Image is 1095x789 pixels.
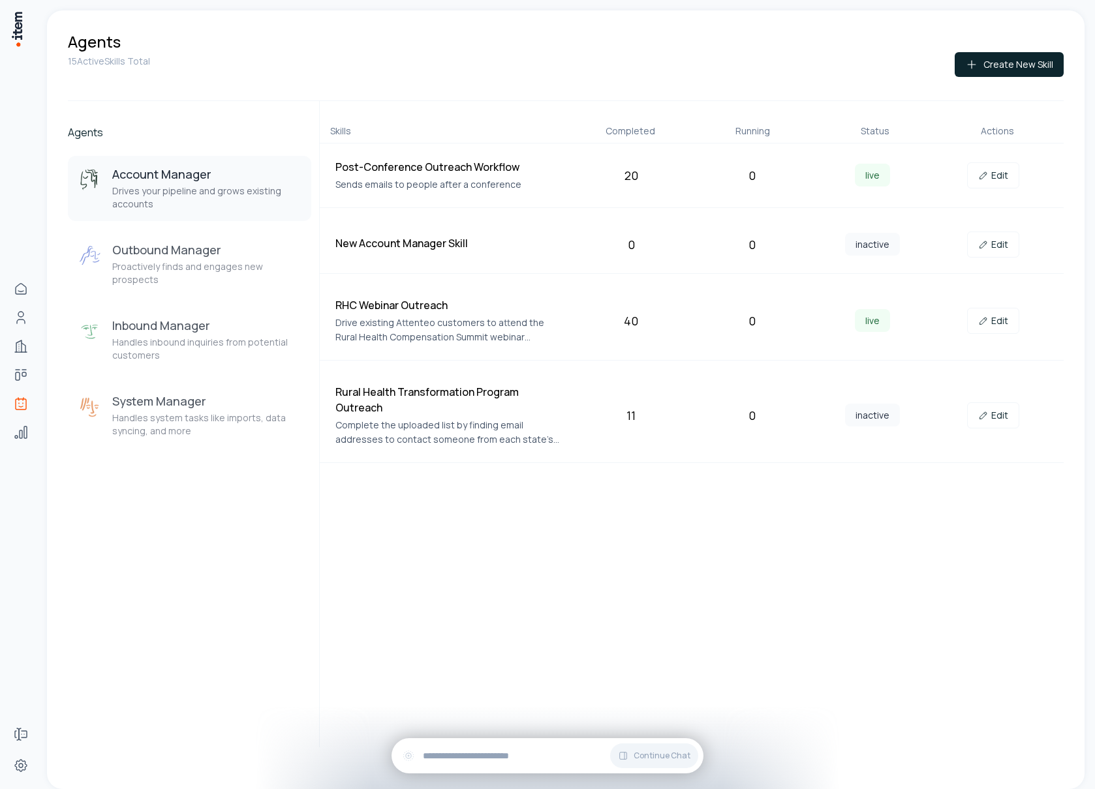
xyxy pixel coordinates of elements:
[697,166,807,185] div: 0
[845,404,900,426] span: inactive
[112,185,301,211] p: Drives your pipeline and grows existing accounts
[68,55,150,68] p: 15 Active Skills Total
[330,125,564,138] div: Skills
[8,391,34,417] a: Agents
[967,308,1019,334] a: Edit
[68,383,311,448] button: System ManagerSystem ManagerHandles system tasks like imports, data syncing, and more
[112,393,301,409] h3: System Manager
[855,164,890,186] span: live
[335,235,566,251] h4: New Account Manager Skill
[112,166,301,182] h3: Account Manager
[942,125,1053,138] div: Actions
[10,10,23,48] img: Item Brain Logo
[574,125,686,138] div: Completed
[845,233,900,256] span: inactive
[335,159,566,175] h4: Post-Conference Outreach Workflow
[112,242,301,258] h3: Outbound Manager
[68,31,121,52] h1: Agents
[610,743,698,768] button: Continue Chat
[576,235,686,254] div: 0
[68,307,311,372] button: Inbound ManagerInbound ManagerHandles inbound inquiries from potential customers
[68,125,311,140] h2: Agents
[335,384,566,415] h4: Rural Health Transformation Program Outreach
[392,738,703,773] div: Continue Chat
[697,235,807,254] div: 0
[68,156,311,221] button: Account ManagerAccount ManagerDrives your pipeline and grows existing accounts
[955,52,1064,77] button: Create New Skill
[8,721,34,747] a: Forms
[78,245,102,268] img: Outbound Manager
[967,231,1019,258] a: Edit
[78,320,102,344] img: Inbound Manager
[967,162,1019,188] a: Edit
[634,751,690,761] span: Continue Chat
[697,406,807,424] div: 0
[335,418,566,447] p: Complete the uploaded list by finding email addresses to contact someone from each state's Rural ...
[8,419,34,445] a: Analytics
[335,316,566,344] p: Drive existing Attenteo customers to attend the Rural Health Compensation Summit webinar featurin...
[68,231,311,297] button: Outbound ManagerOutbound ManagerProactively finds and engages new prospects
[576,312,686,330] div: 40
[819,125,931,138] div: Status
[112,260,301,286] p: Proactively finds and engages new prospects
[576,166,686,185] div: 20
[576,406,686,424] div: 11
[8,333,34,359] a: Companies
[78,169,102,192] img: Account Manager
[8,276,34,302] a: Home
[112,336,301,362] p: Handles inbound inquiries from potential customers
[8,362,34,388] a: Deals
[8,752,34,779] a: Settings
[8,305,34,331] a: People
[335,297,566,313] h4: RHC Webinar Outreach
[335,177,566,192] p: Sends emails to people after a conference
[967,402,1019,428] a: Edit
[697,125,809,138] div: Running
[112,411,301,438] p: Handles system tasks like imports, data syncing, and more
[78,396,102,419] img: System Manager
[112,318,301,333] h3: Inbound Manager
[855,309,890,332] span: live
[697,312,807,330] div: 0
